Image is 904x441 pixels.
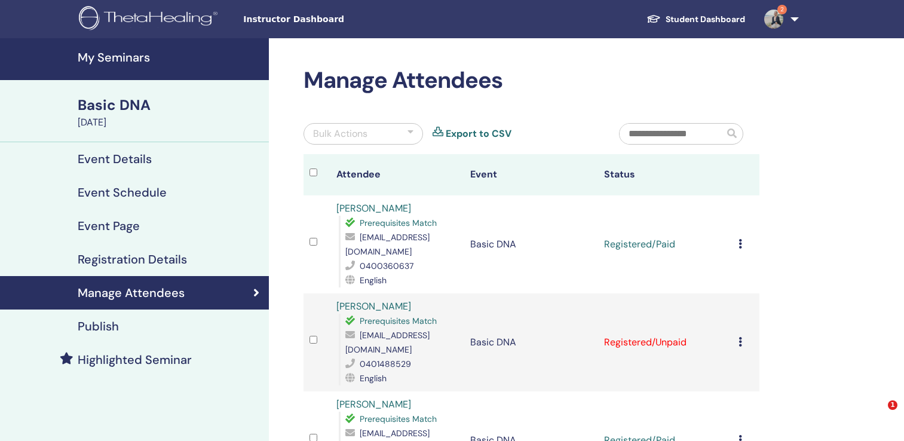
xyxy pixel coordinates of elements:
h4: Publish [78,319,119,333]
h4: Registration Details [78,252,187,267]
span: 1 [888,400,897,410]
img: default.jpg [764,10,783,29]
img: graduation-cap-white.svg [646,14,661,24]
span: English [360,373,387,384]
img: logo.png [79,6,222,33]
h2: Manage Attendees [304,67,759,94]
h4: Highlighted Seminar [78,353,192,367]
a: Export to CSV [446,127,511,141]
span: Prerequisites Match [360,218,437,228]
a: [PERSON_NAME] [336,300,411,313]
th: Event [464,154,598,195]
h4: Event Page [78,219,140,233]
span: 0401488529 [360,359,411,369]
a: Student Dashboard [637,8,755,30]
h4: Event Schedule [78,185,167,200]
span: Instructor Dashboard [243,13,422,26]
div: Basic DNA [78,95,262,115]
span: 2 [777,5,787,14]
span: English [360,275,387,286]
div: [DATE] [78,115,262,130]
a: [PERSON_NAME] [336,398,411,411]
th: Status [598,154,732,195]
span: 0400360637 [360,261,413,271]
span: [EMAIL_ADDRESS][DOMAIN_NAME] [345,232,430,257]
div: Bulk Actions [313,127,367,141]
iframe: Intercom live chat [863,400,892,429]
a: Basic DNA[DATE] [71,95,269,130]
span: Prerequisites Match [360,316,437,326]
a: [PERSON_NAME] [336,202,411,215]
td: Basic DNA [464,293,598,391]
td: Basic DNA [464,195,598,293]
span: [EMAIL_ADDRESS][DOMAIN_NAME] [345,330,430,355]
th: Attendee [330,154,464,195]
h4: Manage Attendees [78,286,185,300]
h4: Event Details [78,152,152,166]
h4: My Seminars [78,50,262,65]
span: Prerequisites Match [360,414,437,424]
